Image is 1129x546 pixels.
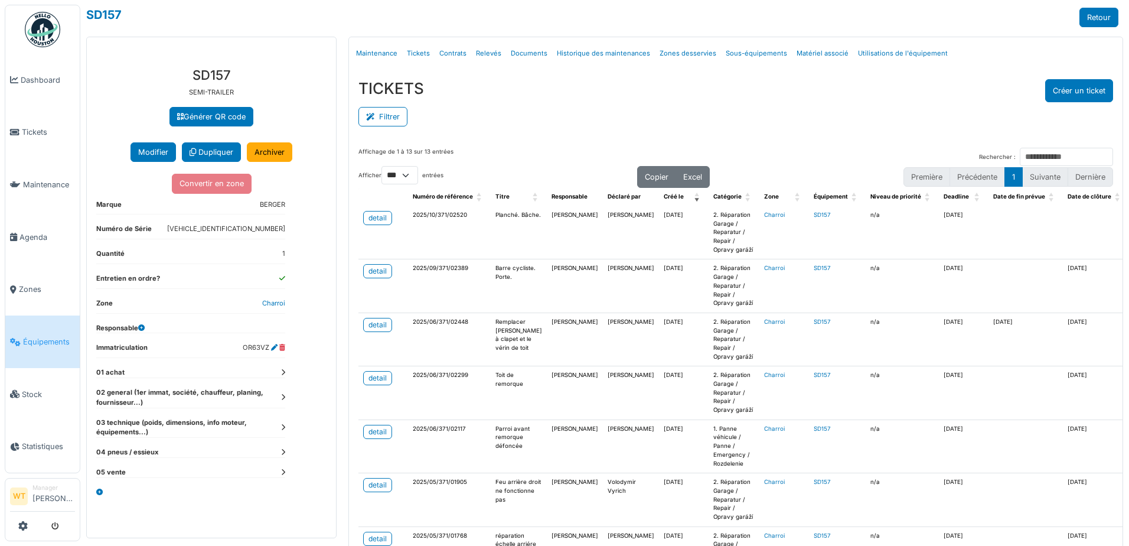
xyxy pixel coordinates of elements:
a: Maintenance [351,40,402,67]
dt: 02 general (1er immat, société, chauffeur, planing, fournisseur...) [96,388,285,408]
td: [DATE] [939,259,988,313]
a: SD157 [814,479,831,485]
dt: Marque [96,200,122,214]
span: Titre [495,193,510,200]
dt: 01 achat [96,368,285,378]
td: n/a [866,206,939,259]
h3: TICKETS [358,79,424,97]
select: Afficherentrées [381,166,418,184]
button: Modifier [130,142,176,162]
td: [PERSON_NAME] [603,366,659,420]
a: SD157 [814,318,831,325]
a: Retour [1079,8,1118,27]
a: Maintenance [5,158,80,211]
span: Copier [645,173,668,181]
span: Numéro de référence [413,193,473,200]
button: Filtrer [358,107,407,126]
td: [DATE] [1063,313,1129,366]
a: detail [363,532,392,546]
td: Volodymir Vyrich [603,473,659,526]
a: Statistiques [5,421,80,473]
div: Affichage de 1 à 13 sur 13 entrées [358,148,453,166]
div: detail [368,320,387,330]
div: detail [368,534,387,544]
td: [PERSON_NAME] [547,259,603,313]
td: 2025/06/371/02448 [408,313,491,366]
a: Charroi [764,318,785,325]
span: Zones [19,284,75,295]
span: Déclaré par [608,193,641,200]
td: 2025/06/371/02299 [408,366,491,420]
dd: [VEHICLE_IDENTIFICATION_NUMBER] [167,224,285,234]
a: Tickets [402,40,435,67]
dt: Numéro de Série [96,224,152,239]
span: Zone: Activate to sort [795,188,802,206]
a: WT Manager[PERSON_NAME] [10,483,75,512]
a: Charroi [764,212,785,218]
td: 2025/06/371/02117 [408,420,491,473]
td: [DATE] [659,259,709,313]
nav: pagination [903,167,1113,187]
td: [PERSON_NAME] [547,366,603,420]
label: Afficher entrées [358,166,443,184]
a: Charroi [764,372,785,378]
span: Créé le: Activate to remove sorting [694,188,701,206]
a: Sous-équipements [721,40,792,67]
div: detail [368,213,387,223]
dt: Immatriculation [96,343,148,357]
td: 2025/10/371/02520 [408,206,491,259]
button: Copier [637,166,676,188]
dt: Entretien en ordre? [96,274,160,288]
dt: Zone [96,298,113,313]
label: Rechercher : [979,153,1016,162]
td: [DATE] [659,366,709,420]
dt: Quantité [96,249,125,264]
td: 2025/09/371/02389 [408,259,491,313]
td: [PERSON_NAME] [547,473,603,526]
span: Deadline: Activate to sort [974,188,981,206]
td: [DATE] [1063,366,1129,420]
span: Équipement: Activate to sort [851,188,859,206]
a: Historique des maintenances [552,40,655,67]
td: [DATE] [1063,473,1129,526]
a: Zones [5,264,80,316]
a: Charroi [764,532,785,539]
a: Zones desservies [655,40,721,67]
td: [PERSON_NAME] [603,313,659,366]
a: SD157 [814,425,831,432]
a: Charroi [764,425,785,432]
a: SD157 [814,532,831,539]
td: n/a [866,313,939,366]
a: Matériel associé [792,40,853,67]
td: [PERSON_NAME] [603,420,659,473]
td: [DATE] [1063,420,1129,473]
a: detail [363,425,392,439]
td: Parroi avant remorque défoncée [491,420,547,473]
span: Date de clôture [1068,193,1111,200]
button: Excel [676,166,710,188]
span: Niveau de priorité [870,193,921,200]
span: Stock [22,389,75,400]
a: Charroi [764,265,785,271]
span: Deadline [944,193,969,200]
td: [PERSON_NAME] [603,206,659,259]
td: [DATE] [659,313,709,366]
span: Excel [683,173,702,181]
td: [DATE] [939,473,988,526]
span: Agenda [19,232,75,243]
span: Catégorie [713,193,742,200]
td: [PERSON_NAME] [547,313,603,366]
td: 2. Réparation Garage / Reparatur / Repair / Opravy garáží [709,313,759,366]
a: Stock [5,368,80,421]
a: Documents [506,40,552,67]
div: detail [368,480,387,490]
td: 2. Réparation Garage / Reparatur / Repair / Opravy garáží [709,206,759,259]
span: Niveau de priorité: Activate to sort [925,188,932,206]
td: [PERSON_NAME] [547,420,603,473]
div: detail [368,266,387,277]
span: Zone [764,193,779,200]
span: Responsable [552,193,588,200]
span: Date de fin prévue [993,193,1045,200]
div: detail [368,427,387,437]
td: [DATE] [939,206,988,259]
